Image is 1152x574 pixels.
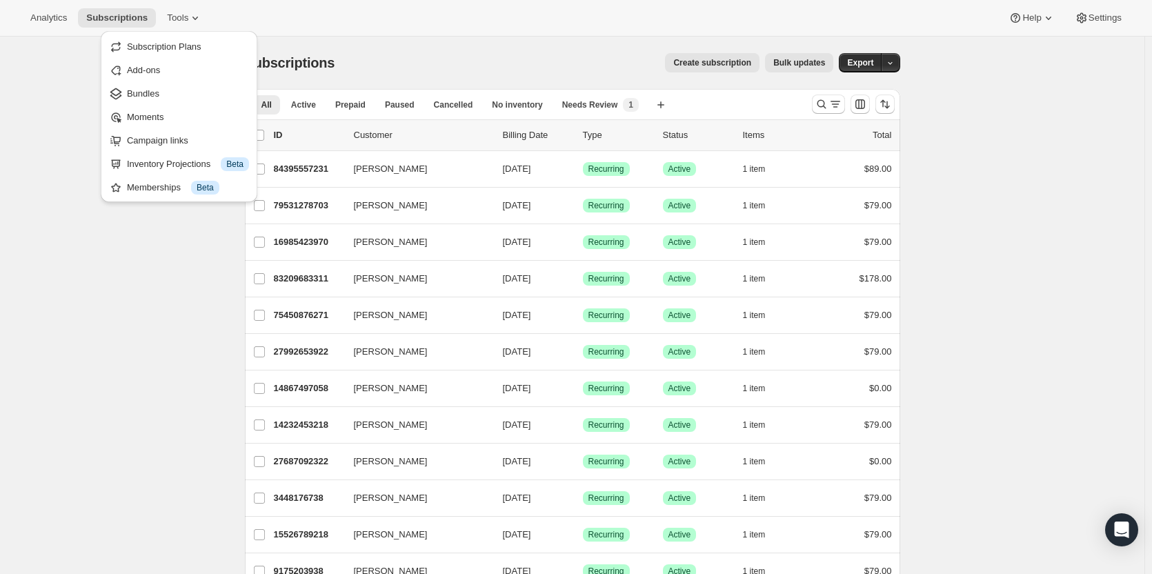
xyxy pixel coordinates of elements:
[354,418,428,432] span: [PERSON_NAME]
[743,415,781,435] button: 1 item
[864,200,892,210] span: $79.00
[503,456,531,466] span: [DATE]
[385,99,415,110] span: Paused
[583,128,652,142] div: Type
[354,272,428,286] span: [PERSON_NAME]
[346,524,484,546] button: [PERSON_NAME]
[562,99,618,110] span: Needs Review
[274,382,343,395] p: 14867497058
[869,456,892,466] span: $0.00
[743,196,781,215] button: 1 item
[105,82,253,104] button: Bundles
[274,232,892,252] div: 16985423970[PERSON_NAME][DATE]SuccessRecurringSuccessActive1 item$79.00
[743,232,781,252] button: 1 item
[354,128,492,142] p: Customer
[274,162,343,176] p: 84395557231
[245,55,335,70] span: Subscriptions
[864,529,892,540] span: $79.00
[127,157,249,171] div: Inventory Projections
[127,112,163,122] span: Moments
[503,310,531,320] span: [DATE]
[668,383,691,394] span: Active
[30,12,67,23] span: Analytics
[127,135,188,146] span: Campaign links
[274,455,343,468] p: 27687092322
[588,383,624,394] span: Recurring
[346,268,484,290] button: [PERSON_NAME]
[503,237,531,247] span: [DATE]
[274,525,892,544] div: 15526789218[PERSON_NAME][DATE]SuccessRecurringSuccessActive1 item$79.00
[1000,8,1063,28] button: Help
[274,308,343,322] p: 75450876271
[864,493,892,503] span: $79.00
[743,237,766,248] span: 1 item
[503,128,572,142] p: Billing Date
[588,237,624,248] span: Recurring
[274,196,892,215] div: 79531278703[PERSON_NAME][DATE]SuccessRecurringSuccessActive1 item$79.00
[226,159,244,170] span: Beta
[354,382,428,395] span: [PERSON_NAME]
[668,456,691,467] span: Active
[869,383,892,393] span: $0.00
[743,379,781,398] button: 1 item
[274,235,343,249] p: 16985423970
[743,306,781,325] button: 1 item
[167,12,188,23] span: Tools
[628,99,633,110] span: 1
[743,159,781,179] button: 1 item
[159,8,210,28] button: Tools
[274,199,343,212] p: 79531278703
[434,99,473,110] span: Cancelled
[673,57,751,68] span: Create subscription
[743,200,766,211] span: 1 item
[743,346,766,357] span: 1 item
[812,95,845,114] button: Search and filter results
[588,419,624,430] span: Recurring
[127,41,201,52] span: Subscription Plans
[78,8,156,28] button: Subscriptions
[847,57,873,68] span: Export
[743,529,766,540] span: 1 item
[743,419,766,430] span: 1 item
[1105,513,1138,546] div: Open Intercom Messenger
[743,273,766,284] span: 1 item
[588,200,624,211] span: Recurring
[86,12,148,23] span: Subscriptions
[663,128,732,142] p: Status
[274,306,892,325] div: 75450876271[PERSON_NAME][DATE]SuccessRecurringSuccessActive1 item$79.00
[864,237,892,247] span: $79.00
[105,129,253,151] button: Campaign links
[851,95,870,114] button: Customize table column order and visibility
[354,528,428,542] span: [PERSON_NAME]
[1066,8,1130,28] button: Settings
[588,310,624,321] span: Recurring
[743,488,781,508] button: 1 item
[873,128,891,142] p: Total
[864,310,892,320] span: $79.00
[492,99,542,110] span: No inventory
[864,164,892,174] span: $89.00
[875,95,895,114] button: Sort the results
[346,158,484,180] button: [PERSON_NAME]
[668,346,691,357] span: Active
[105,35,253,57] button: Subscription Plans
[503,529,531,540] span: [DATE]
[503,346,531,357] span: [DATE]
[127,65,160,75] span: Add-ons
[665,53,759,72] button: Create subscription
[743,525,781,544] button: 1 item
[743,310,766,321] span: 1 item
[274,345,343,359] p: 27992653922
[105,106,253,128] button: Moments
[588,346,624,357] span: Recurring
[743,493,766,504] span: 1 item
[274,128,343,142] p: ID
[105,59,253,81] button: Add-ons
[668,419,691,430] span: Active
[346,231,484,253] button: [PERSON_NAME]
[346,195,484,217] button: [PERSON_NAME]
[503,493,531,503] span: [DATE]
[197,182,214,193] span: Beta
[1089,12,1122,23] span: Settings
[743,269,781,288] button: 1 item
